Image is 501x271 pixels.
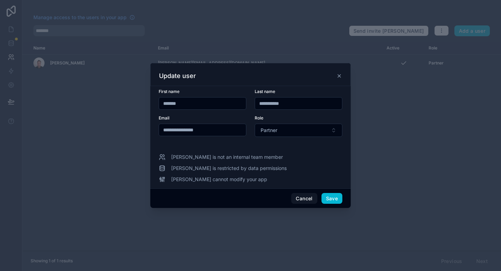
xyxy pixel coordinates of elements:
[159,89,180,94] span: First name
[171,176,267,183] span: [PERSON_NAME] cannot modify your app
[171,165,287,172] span: [PERSON_NAME] is restricted by data permissions
[261,127,277,134] span: Partner
[171,154,283,161] span: [PERSON_NAME] is not an internal team member
[255,89,275,94] span: Last name
[291,193,317,204] button: Cancel
[159,72,196,80] h3: Update user
[159,115,169,121] span: Email
[255,124,342,137] button: Select Button
[321,193,342,204] button: Save
[255,115,263,121] span: Role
